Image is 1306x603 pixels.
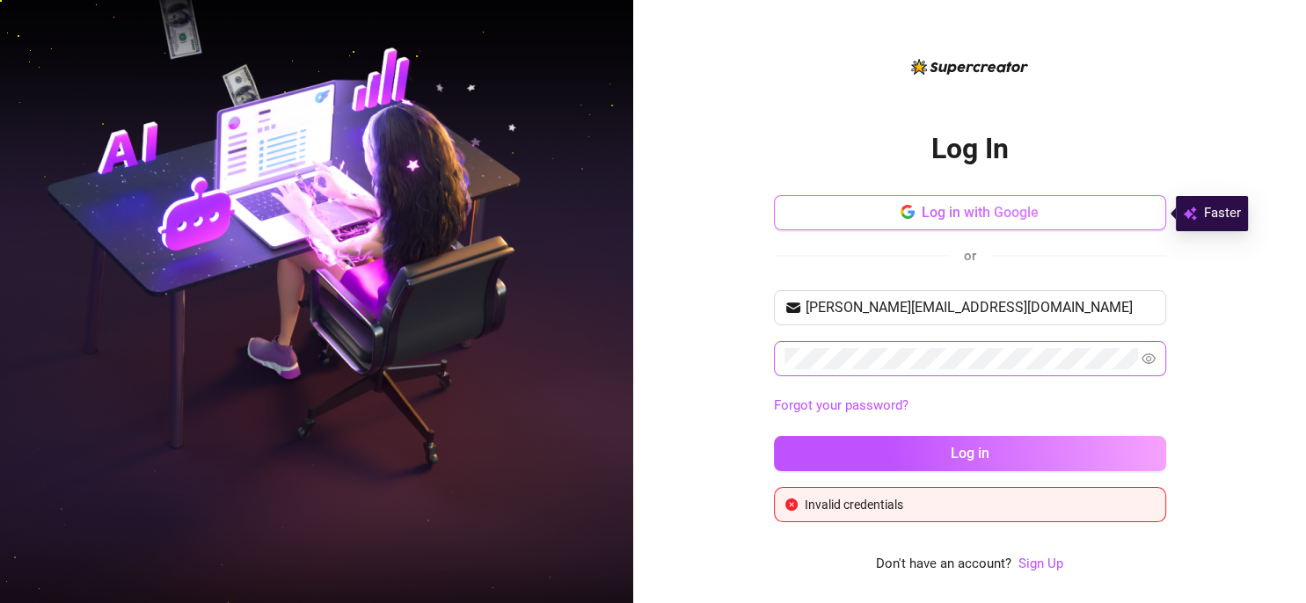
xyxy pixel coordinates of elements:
[931,131,1009,167] h2: Log In
[805,495,1155,514] div: Invalid credentials
[1142,352,1156,366] span: eye
[774,436,1166,471] button: Log in
[922,204,1039,221] span: Log in with Google
[964,248,976,264] span: or
[951,445,989,461] span: Log in
[876,554,1011,575] span: Don't have an account?
[1018,556,1063,571] a: Sign Up
[1204,203,1241,224] span: Faster
[1018,554,1063,575] a: Sign Up
[1183,203,1197,224] img: svg%3e
[911,59,1028,75] img: logo-BBDzfeDw.svg
[774,397,908,413] a: Forgot your password?
[774,396,1166,417] a: Forgot your password?
[785,498,798,511] span: close-circle
[806,297,1156,318] input: Your email
[774,195,1166,230] button: Log in with Google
